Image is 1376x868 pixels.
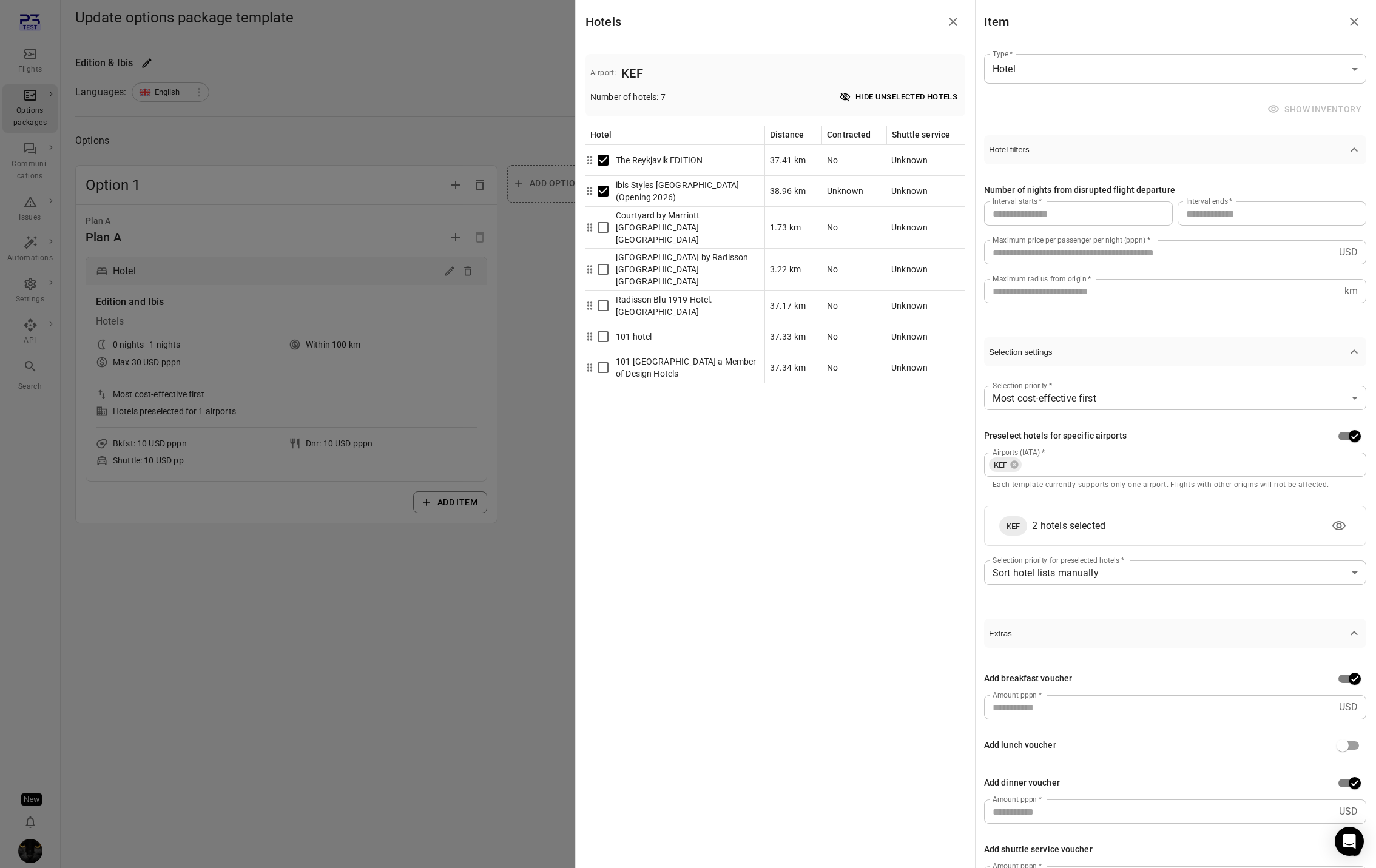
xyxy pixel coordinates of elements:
div: Add lunch voucher [984,739,1056,752]
h1: Item [984,12,1010,32]
label: Amount pppn [993,690,1042,700]
label: Airports (IATA) [993,447,1045,457]
span: Hotel [993,62,1347,76]
p: Each template currently supports only one airport. Flights with other origins will not be affected. [993,479,1358,491]
p: USD [1339,804,1358,819]
button: Extras [984,619,1366,648]
span: Hotel filters [989,145,1347,154]
span: Extras [989,629,1347,638]
label: Interval ends [1186,196,1233,206]
div: KEF [989,457,1022,472]
div: Add breakfast voucher [984,672,1072,685]
div: 2 hotels selected [1032,519,1105,533]
div: Add dinner voucher [984,776,1060,790]
span: Selection settings [989,348,1347,357]
label: Type [993,49,1013,59]
p: km [1344,284,1358,298]
span: View hotels [1327,520,1351,531]
label: Interval starts [993,196,1042,206]
p: USD [1339,700,1358,715]
div: Add shuttle service voucher [984,843,1093,856]
button: Hotel filters [984,135,1366,164]
div: Sort hotel lists manually [984,560,1366,585]
p: USD [1339,245,1358,260]
label: Maximum price per passenger per night (pppn) [993,235,1150,245]
label: Maximum radius from origin [993,274,1091,284]
label: Selection priority for preselected hotels [993,555,1124,565]
div: Preselect hotels for specific airports [984,429,1127,443]
div: Hotel filters [984,164,1366,323]
button: Close drawer [1342,10,1366,34]
div: Most cost-effective first [984,386,1366,410]
span: Inventory unavailable for templates [1265,98,1366,121]
button: Selection settings [984,337,1366,366]
span: KEF [989,459,1012,471]
button: View hotels [1327,514,1351,538]
div: Hotel filters [984,366,1366,604]
span: KEF [999,520,1027,533]
div: Number of nights from disrupted flight departure [984,184,1175,197]
label: Selection priority [993,380,1052,391]
div: Open Intercom Messenger [1335,827,1364,856]
label: Amount pppn [993,794,1042,804]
